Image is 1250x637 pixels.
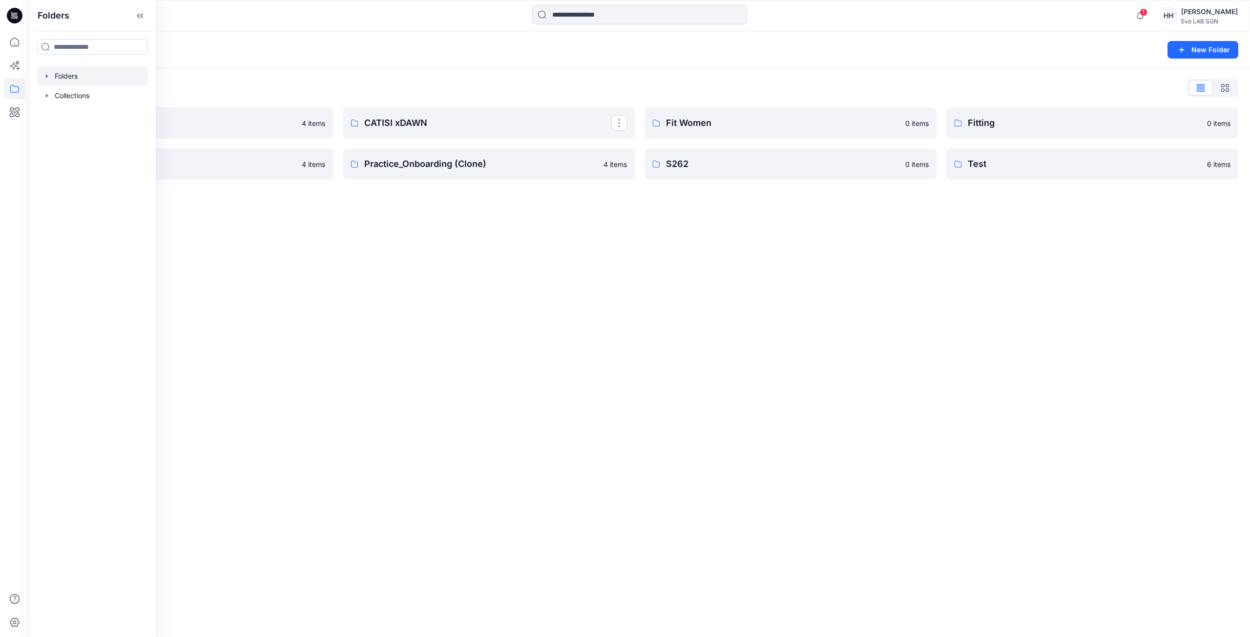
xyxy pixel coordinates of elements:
[666,157,899,171] p: S262
[1160,7,1177,24] div: HH
[364,116,611,130] p: CATISI xDAWN
[968,116,1201,130] p: Fitting
[343,107,635,139] a: CATISI xDAWN
[905,118,929,128] p: 0 items
[905,159,929,169] p: 0 items
[62,157,296,171] p: Practice_Onboarding
[1207,159,1230,169] p: 6 items
[41,107,333,139] a: 3D NEW SAMPLE4 items
[968,157,1201,171] p: Test
[364,157,598,171] p: Practice_Onboarding (Clone)
[1181,6,1238,18] div: [PERSON_NAME]
[302,159,325,169] p: 4 items
[1167,41,1238,59] button: New Folder
[1140,8,1147,16] span: 1
[946,107,1238,139] a: Fitting0 items
[343,148,635,180] a: Practice_Onboarding (Clone)4 items
[62,116,296,130] p: 3D NEW SAMPLE
[946,148,1238,180] a: Test6 items
[1207,118,1230,128] p: 0 items
[41,148,333,180] a: Practice_Onboarding4 items
[604,159,627,169] p: 4 items
[1181,18,1238,25] div: Evo LAB SGN
[645,148,937,180] a: S2620 items
[666,116,899,130] p: Fit Women
[645,107,937,139] a: Fit Women0 items
[302,118,325,128] p: 4 items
